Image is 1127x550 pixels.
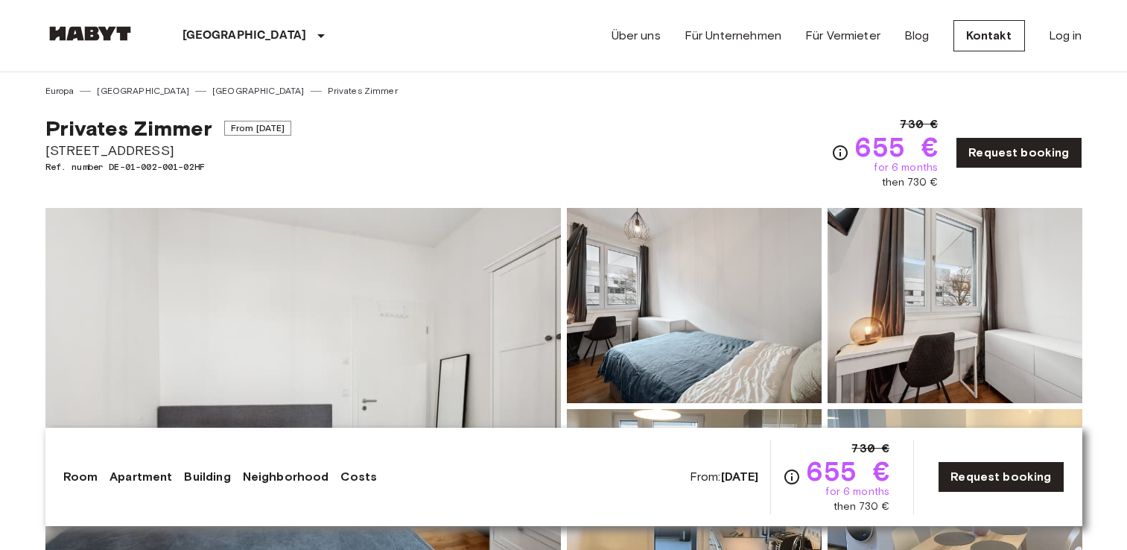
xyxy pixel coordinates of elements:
a: Europa [45,84,74,98]
span: [STREET_ADDRESS] [45,141,292,160]
a: Für Unternehmen [685,27,781,45]
a: Für Vermieter [805,27,880,45]
a: [GEOGRAPHIC_DATA] [97,84,189,98]
a: Request booking [938,461,1064,493]
span: for 6 months [825,484,889,499]
span: 655 € [807,458,889,484]
a: Room [63,468,98,486]
span: 655 € [855,133,938,160]
span: for 6 months [874,160,938,175]
svg: Check cost overview for full price breakdown. Please note that discounts apply to new joiners onl... [831,144,849,162]
a: Request booking [956,137,1082,168]
span: then 730 € [882,175,939,190]
span: then 730 € [834,499,890,514]
a: Privates Zimmer [328,84,398,98]
a: Log in [1049,27,1082,45]
a: Blog [904,27,930,45]
a: [GEOGRAPHIC_DATA] [212,84,305,98]
p: [GEOGRAPHIC_DATA] [182,27,307,45]
span: From [DATE] [224,121,292,136]
img: Habyt [45,26,135,41]
a: Über uns [612,27,661,45]
span: Privates Zimmer [45,116,212,141]
a: Building [184,468,230,486]
span: Ref. number DE-01-002-001-02HF [45,160,292,174]
svg: Check cost overview for full price breakdown. Please note that discounts apply to new joiners onl... [783,468,801,486]
span: From: [690,469,759,485]
a: Neighborhood [243,468,329,486]
a: Kontakt [953,20,1025,51]
img: Picture of unit DE-01-002-001-02HF [567,208,822,403]
a: Costs [340,468,377,486]
span: 730 € [900,116,938,133]
span: 730 € [851,440,889,458]
b: [DATE] [721,470,759,484]
img: Picture of unit DE-01-002-001-02HF [828,208,1082,403]
a: Apartment [109,468,172,486]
